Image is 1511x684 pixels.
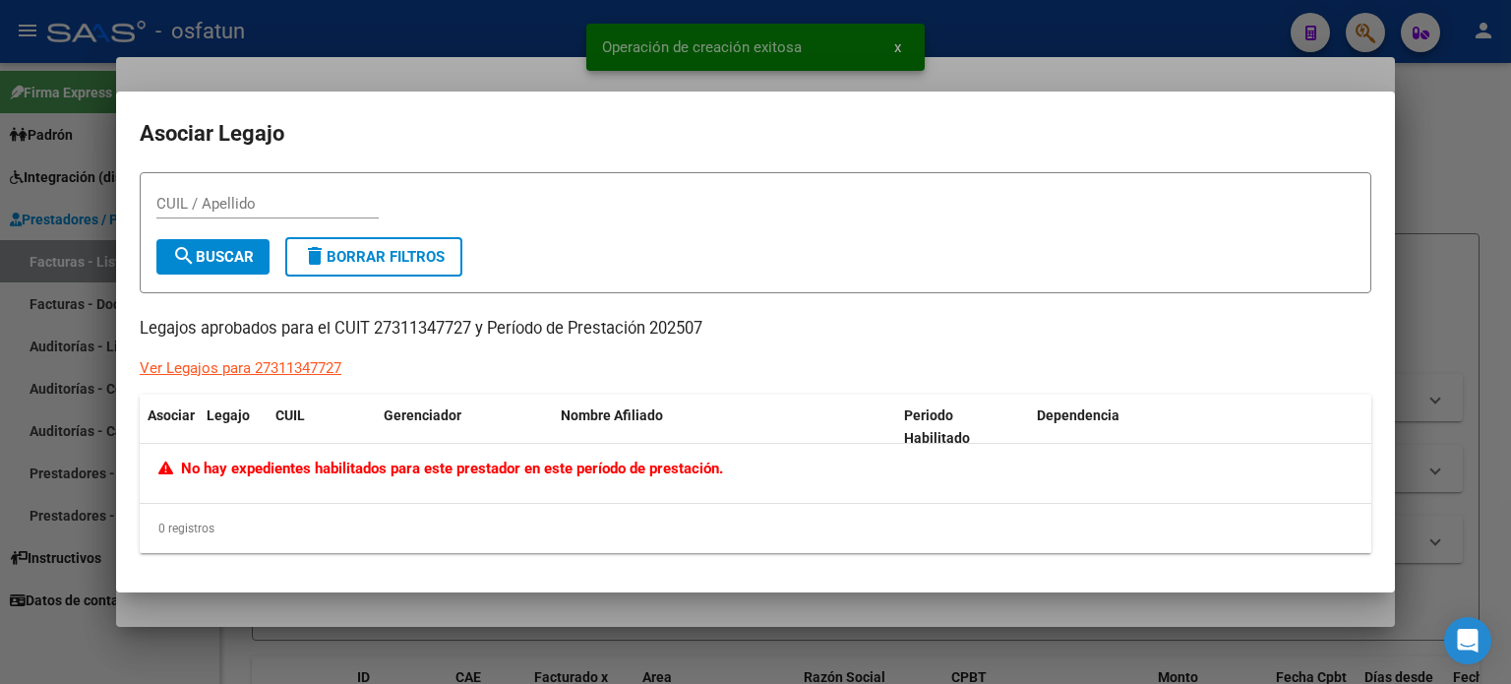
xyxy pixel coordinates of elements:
datatable-header-cell: Legajo [199,395,268,460]
div: 0 registros [140,504,1371,553]
datatable-header-cell: Asociar [140,395,199,460]
span: Legajo [207,407,250,423]
div: Open Intercom Messenger [1444,617,1491,664]
span: Asociar [148,407,195,423]
span: CUIL [275,407,305,423]
datatable-header-cell: CUIL [268,395,376,460]
button: Borrar Filtros [285,237,462,277]
mat-icon: delete [303,244,327,268]
datatable-header-cell: Nombre Afiliado [553,395,896,460]
span: Buscar [172,248,254,266]
span: No hay expedientes habilitados para este prestador en este período de prestación. [158,460,723,477]
span: Gerenciador [384,407,461,423]
h2: Asociar Legajo [140,115,1371,153]
div: Ver Legajos para 27311347727 [140,357,341,380]
p: Legajos aprobados para el CUIT 27311347727 y Período de Prestación 202507 [140,317,1371,342]
span: Borrar Filtros [303,248,445,266]
span: Nombre Afiliado [561,407,663,423]
button: Buscar [156,239,270,275]
datatable-header-cell: Dependencia [1029,395,1372,460]
datatable-header-cell: Gerenciador [376,395,553,460]
datatable-header-cell: Periodo Habilitado [896,395,1029,460]
mat-icon: search [172,244,196,268]
span: Periodo Habilitado [904,407,970,446]
span: Dependencia [1037,407,1119,423]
